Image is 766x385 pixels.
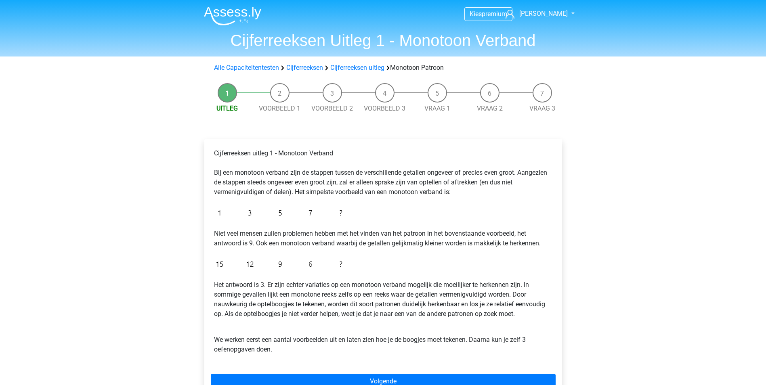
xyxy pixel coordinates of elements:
span: premium [482,10,507,18]
a: Kiespremium [465,8,512,19]
a: Uitleg [216,105,238,112]
a: Voorbeeld 3 [364,105,405,112]
a: Vraag 2 [477,105,503,112]
span: Kies [470,10,482,18]
a: Alle Capaciteitentesten [214,64,279,71]
a: Voorbeeld 2 [311,105,353,112]
a: Vraag 3 [529,105,555,112]
a: Voorbeeld 1 [259,105,300,112]
a: [PERSON_NAME] [502,9,569,19]
p: We werken eerst een aantal voorbeelden uit en laten zien hoe je de boogjes moet tekenen. Daarna k... [214,325,552,354]
h1: Cijferreeksen Uitleg 1 - Monotoon Verband [197,31,569,50]
a: Vraag 1 [424,105,450,112]
img: Figure sequences Example 1.png [214,203,346,222]
a: Cijferreeksen uitleg [330,64,384,71]
img: Assessly [204,6,261,25]
p: Niet veel mensen zullen problemen hebben met het vinden van het patroon in het bovenstaande voorb... [214,229,552,248]
p: Cijferreeksen uitleg 1 - Monotoon Verband Bij een monotoon verband zijn de stappen tussen de vers... [214,149,552,197]
p: Het antwoord is 3. Er zijn echter variaties op een monotoon verband mogelijk die moeilijker te he... [214,280,552,319]
div: Monotoon Patroon [211,63,556,73]
img: Figure sequences Example 2.png [214,255,346,274]
a: Cijferreeksen [286,64,323,71]
span: [PERSON_NAME] [519,10,568,17]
